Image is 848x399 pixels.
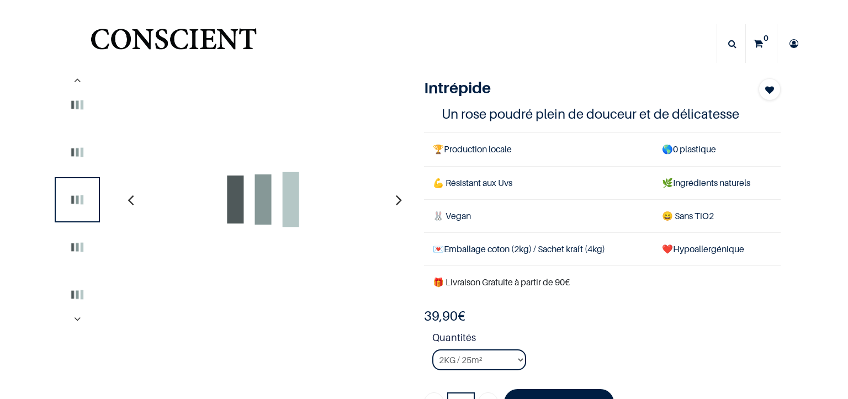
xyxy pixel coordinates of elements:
sup: 0 [761,33,771,44]
td: 0 plastique [653,133,781,166]
h1: Intrépide [424,78,727,97]
img: Conscient [88,22,259,66]
td: ❤️Hypoallergénique [653,232,781,265]
span: 💌 [433,243,444,254]
img: Product image [141,78,384,321]
td: Ingrédients naturels [653,166,781,199]
h4: Un rose poudré plein de douceur et de délicatesse [442,105,763,123]
img: Product image [57,227,98,268]
td: Emballage coton (2kg) / Sachet kraft (4kg) [424,232,653,265]
a: 0 [746,24,777,63]
span: 🏆 [433,143,444,155]
img: Product image [57,132,98,173]
strong: Quantités [432,330,781,349]
span: 💪 Résistant aux Uvs [433,177,512,188]
span: Add to wishlist [765,83,774,97]
td: Production locale [424,133,653,166]
span: 🐰 Vegan [433,210,471,221]
b: € [424,308,465,324]
a: Logo of Conscient [88,22,259,66]
span: 🌎 [662,143,673,155]
img: Product image [57,84,98,125]
font: 🎁 Livraison Gratuite à partir de 90€ [433,276,570,288]
span: 39,90 [424,308,458,324]
span: 😄 S [662,210,680,221]
span: 🌿 [662,177,673,188]
img: Product image [57,179,98,220]
button: Add to wishlist [759,78,781,100]
img: Product image [57,274,98,315]
td: ans TiO2 [653,199,781,232]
